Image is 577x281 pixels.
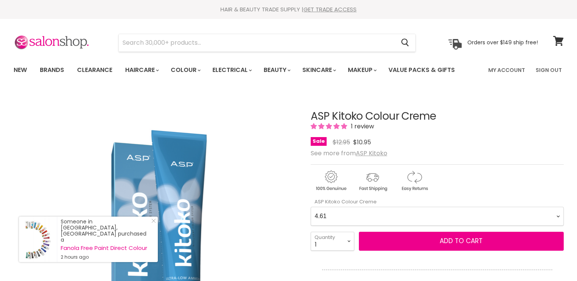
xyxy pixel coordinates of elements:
[531,62,566,78] a: Sign Out
[19,217,57,262] a: Visit product page
[383,62,461,78] a: Value Packs & Gifts
[71,62,118,78] a: Clearance
[342,62,381,78] a: Makeup
[311,122,349,131] span: 5.00 stars
[119,62,164,78] a: Haircare
[353,138,371,147] span: $10.95
[34,62,70,78] a: Brands
[148,219,156,226] a: Close Notification
[349,122,374,131] span: 1 review
[119,34,395,52] input: Search
[539,245,569,273] iframe: Gorgias live chat messenger
[61,219,150,260] div: Someone in [GEOGRAPHIC_DATA], [GEOGRAPHIC_DATA] purchased a
[8,59,472,81] ul: Main menu
[356,149,387,158] a: ASP Kitoko
[311,149,387,158] span: See more from
[311,169,351,192] img: genuine.gif
[8,62,33,78] a: New
[61,245,150,251] a: Fanola Free Paint Direct Colour
[352,169,393,192] img: shipping.gif
[440,236,483,245] span: Add to cart
[258,62,295,78] a: Beauty
[395,34,415,52] button: Search
[303,5,357,13] a: GET TRADE ACCESS
[4,6,573,13] div: HAIR & BEAUTY TRADE SUPPLY |
[311,232,354,251] select: Quantity
[61,254,150,260] small: 2 hours ago
[359,232,564,251] button: Add to cart
[207,62,256,78] a: Electrical
[118,34,416,52] form: Product
[165,62,205,78] a: Colour
[311,137,327,146] span: Sale
[394,169,434,192] img: returns.gif
[467,39,538,46] p: Orders over $149 ship free!
[151,219,156,223] svg: Close Icon
[484,62,530,78] a: My Account
[333,138,350,147] span: $12.95
[4,59,573,81] nav: Main
[311,111,564,122] h1: ASP Kitoko Colour Creme
[297,62,341,78] a: Skincare
[311,198,377,205] label: ASP Kitoko Colour Creme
